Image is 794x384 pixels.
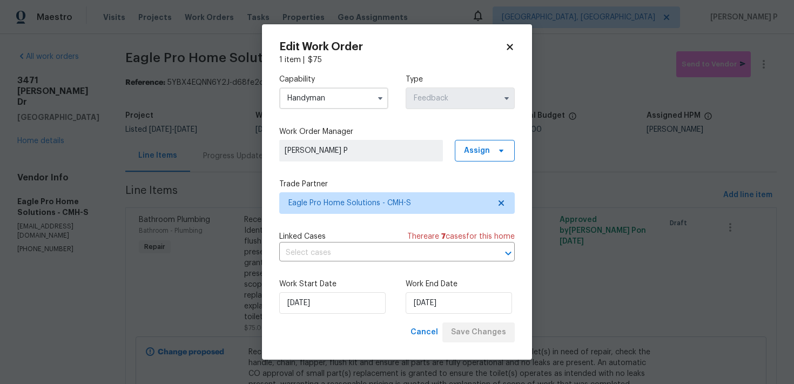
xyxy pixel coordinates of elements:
input: M/D/YYYY [406,292,512,314]
div: 1 item | [279,55,515,65]
span: 7 [441,233,446,240]
input: M/D/YYYY [279,292,386,314]
label: Work Start Date [279,279,388,289]
input: Select... [279,87,388,109]
label: Work End Date [406,279,515,289]
span: Eagle Pro Home Solutions - CMH-S [288,198,490,208]
span: Assign [464,145,490,156]
span: [PERSON_NAME] P [285,145,438,156]
button: Cancel [406,322,442,342]
input: Select... [406,87,515,109]
button: Open [501,246,516,261]
h2: Edit Work Order [279,42,505,52]
span: Linked Cases [279,231,326,242]
button: Show options [500,92,513,105]
button: Show options [374,92,387,105]
span: Cancel [411,326,438,339]
span: $ 75 [308,56,322,64]
input: Select cases [279,245,485,261]
label: Trade Partner [279,179,515,190]
span: There are case s for this home [407,231,515,242]
label: Work Order Manager [279,126,515,137]
label: Type [406,74,515,85]
label: Capability [279,74,388,85]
